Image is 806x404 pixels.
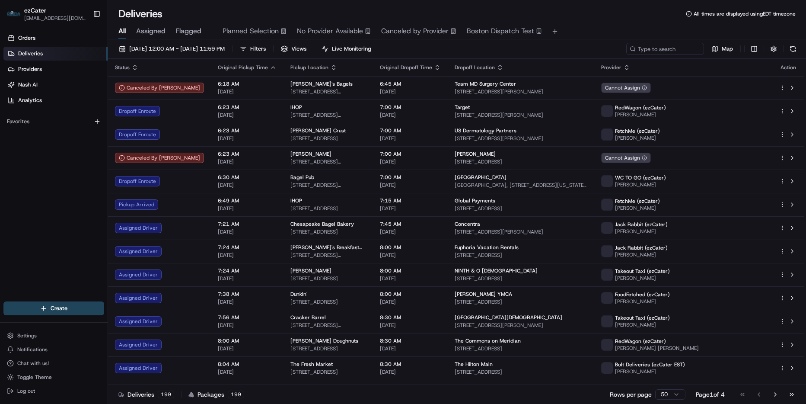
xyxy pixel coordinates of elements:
[218,369,277,375] span: [DATE]
[3,301,104,315] button: Create
[3,3,89,24] button: ezCaterezCater[EMAIL_ADDRESS][DOMAIN_NAME]
[218,197,277,204] span: 6:49 AM
[290,275,366,282] span: [STREET_ADDRESS]
[236,43,270,55] button: Filters
[218,174,277,181] span: 6:30 AM
[467,26,534,36] span: Boston Dispatch Test
[455,64,495,71] span: Dropoff Location
[24,15,86,22] button: [EMAIL_ADDRESS][DOMAIN_NAME]
[290,228,366,235] span: [STREET_ADDRESS]
[615,205,660,212] span: [PERSON_NAME]
[615,314,670,321] span: Takeout Taxi (ezCater)
[455,174,507,181] span: [GEOGRAPHIC_DATA]
[290,88,366,95] span: [STREET_ADDRESS][PERSON_NAME][PERSON_NAME]
[455,88,587,95] span: [STREET_ADDRESS][PERSON_NAME]
[218,88,277,95] span: [DATE]
[3,371,104,383] button: Toggle Theme
[380,314,441,321] span: 8:30 AM
[380,127,441,134] span: 7:00 AM
[3,62,108,76] a: Providers
[3,31,108,45] a: Orders
[218,267,277,274] span: 7:24 AM
[218,244,277,251] span: 7:24 AM
[615,345,699,352] span: [PERSON_NAME] [PERSON_NAME]
[615,198,660,205] span: FetchMe (ezCater)
[615,298,670,305] span: [PERSON_NAME]
[290,345,366,352] span: [STREET_ADDRESS]
[455,275,587,282] span: [STREET_ADDRESS]
[380,104,441,111] span: 7:00 AM
[707,43,737,55] button: Map
[601,83,651,93] div: Cannot Assign
[290,369,366,375] span: [STREET_ADDRESS]
[218,337,277,344] span: 8:00 AM
[129,45,225,53] span: [DATE] 12:00 AM - [DATE] 11:59 PM
[277,43,310,55] button: Views
[615,181,666,188] span: [PERSON_NAME]
[228,391,244,398] div: 199
[218,314,277,321] span: 7:56 AM
[380,361,441,368] span: 8:30 AM
[290,252,366,259] span: [STREET_ADDRESS][PERSON_NAME]
[290,104,302,111] span: IHOP
[290,361,333,368] span: The Fresh Market
[455,361,493,368] span: The Hilton Main
[601,64,621,71] span: Provider
[290,158,366,165] span: [STREET_ADDRESS][US_STATE]
[290,291,307,298] span: Dunkin'
[615,291,670,298] span: FoodFetched (ezCater)
[380,112,441,119] span: [DATE]
[17,374,52,381] span: Toggle Theme
[176,26,201,36] span: Flagged
[290,384,317,391] span: Bear Donut
[51,305,67,312] span: Create
[290,337,358,344] span: [PERSON_NAME] Doughnuts
[3,343,104,356] button: Notifications
[18,34,35,42] span: Orders
[218,112,277,119] span: [DATE]
[380,252,441,259] span: [DATE]
[696,390,725,399] div: Page 1 of 4
[455,298,587,305] span: [STREET_ADDRESS]
[615,228,668,235] span: [PERSON_NAME]
[615,221,668,228] span: Jack Rabbit (ezCater)
[380,291,441,298] span: 8:00 AM
[380,174,441,181] span: 7:00 AM
[115,153,204,163] button: Canceled By [PERSON_NAME]
[290,267,331,274] span: [PERSON_NAME]
[115,83,204,93] div: Canceled By [PERSON_NAME]
[218,205,277,212] span: [DATE]
[779,64,797,71] div: Action
[455,228,587,235] span: [STREET_ADDRESS][PERSON_NAME]
[455,369,587,375] span: [STREET_ADDRESS]
[455,197,495,204] span: Global Payments
[188,390,244,399] div: Packages
[218,275,277,282] span: [DATE]
[218,151,277,157] span: 6:23 AM
[218,361,277,368] span: 8:04 AM
[615,338,666,345] span: RedWagon (ezCater)
[218,228,277,235] span: [DATE]
[380,267,441,274] span: 8:00 AM
[218,298,277,305] span: [DATE]
[158,391,174,398] div: 199
[218,291,277,298] span: 7:38 AM
[290,135,366,142] span: [STREET_ADDRESS]
[290,80,353,87] span: [PERSON_NAME]'s Bagels
[694,10,796,17] span: All times are displayed using EDT timezone
[7,11,21,17] img: ezCater
[18,96,42,104] span: Analytics
[290,205,366,212] span: [STREET_ADDRESS]
[290,298,366,305] span: [STREET_ADDRESS]
[24,6,46,15] span: ezCater
[218,182,277,189] span: [DATE]
[455,384,580,391] span: [DEMOGRAPHIC_DATA] of the [GEOGRAPHIC_DATA]
[380,64,432,71] span: Original Dropoff Time
[615,268,670,275] span: Takeout Taxi (ezCater)
[615,368,685,375] span: [PERSON_NAME]
[218,252,277,259] span: [DATE]
[380,337,441,344] span: 8:30 AM
[17,360,49,367] span: Chat with us!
